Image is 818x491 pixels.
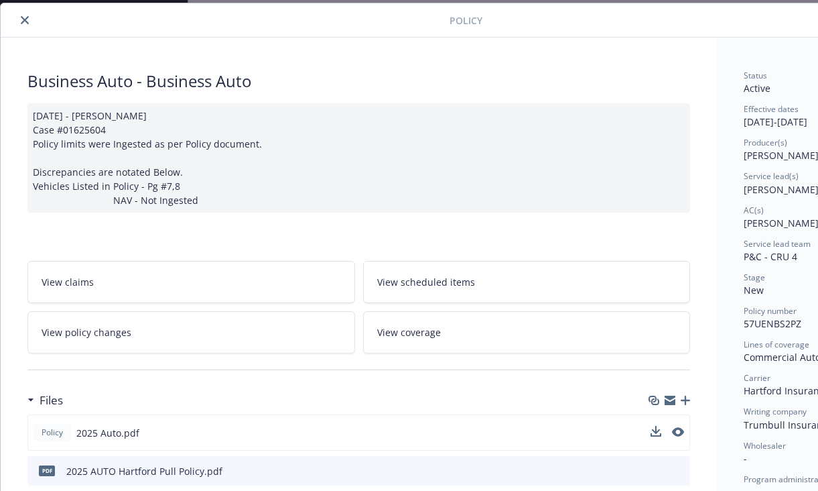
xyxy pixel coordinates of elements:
[744,440,786,451] span: Wholesaler
[377,325,441,339] span: View coverage
[363,261,691,303] a: View scheduled items
[363,311,691,353] a: View coverage
[39,466,55,476] span: pdf
[651,464,662,478] button: download file
[744,317,801,330] span: 57UENBS2PZ
[40,392,63,409] h3: Files
[744,170,799,182] span: Service lead(s)
[744,250,797,263] span: P&C - CRU 4
[27,70,690,93] div: Business Auto - Business Auto
[744,238,811,250] span: Service lead team
[744,284,764,296] span: New
[744,406,807,417] span: Writing company
[744,103,799,115] span: Effective dates
[27,261,355,303] a: View claims
[76,426,139,440] span: 2025 Auto.pdf
[744,70,767,81] span: Status
[744,82,770,95] span: Active
[673,464,685,478] button: preview file
[744,305,797,317] span: Policy number
[27,103,690,213] div: [DATE] - [PERSON_NAME] Case #01625604 Policy limits were Ingested as per Policy document. Discrep...
[744,339,809,350] span: Lines of coverage
[42,325,131,339] span: View policy changes
[39,427,66,439] span: Policy
[450,13,482,28] span: Policy
[744,137,787,148] span: Producer(s)
[672,426,684,440] button: preview file
[744,372,770,384] span: Carrier
[66,464,222,478] div: 2025 AUTO Hartford Pull Policy.pdf
[672,427,684,437] button: preview file
[744,452,747,465] span: -
[651,426,661,440] button: download file
[42,275,94,289] span: View claims
[377,275,475,289] span: View scheduled items
[651,426,661,437] button: download file
[17,12,33,28] button: close
[27,392,63,409] div: Files
[744,272,765,283] span: Stage
[744,205,764,216] span: AC(s)
[27,311,355,353] a: View policy changes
